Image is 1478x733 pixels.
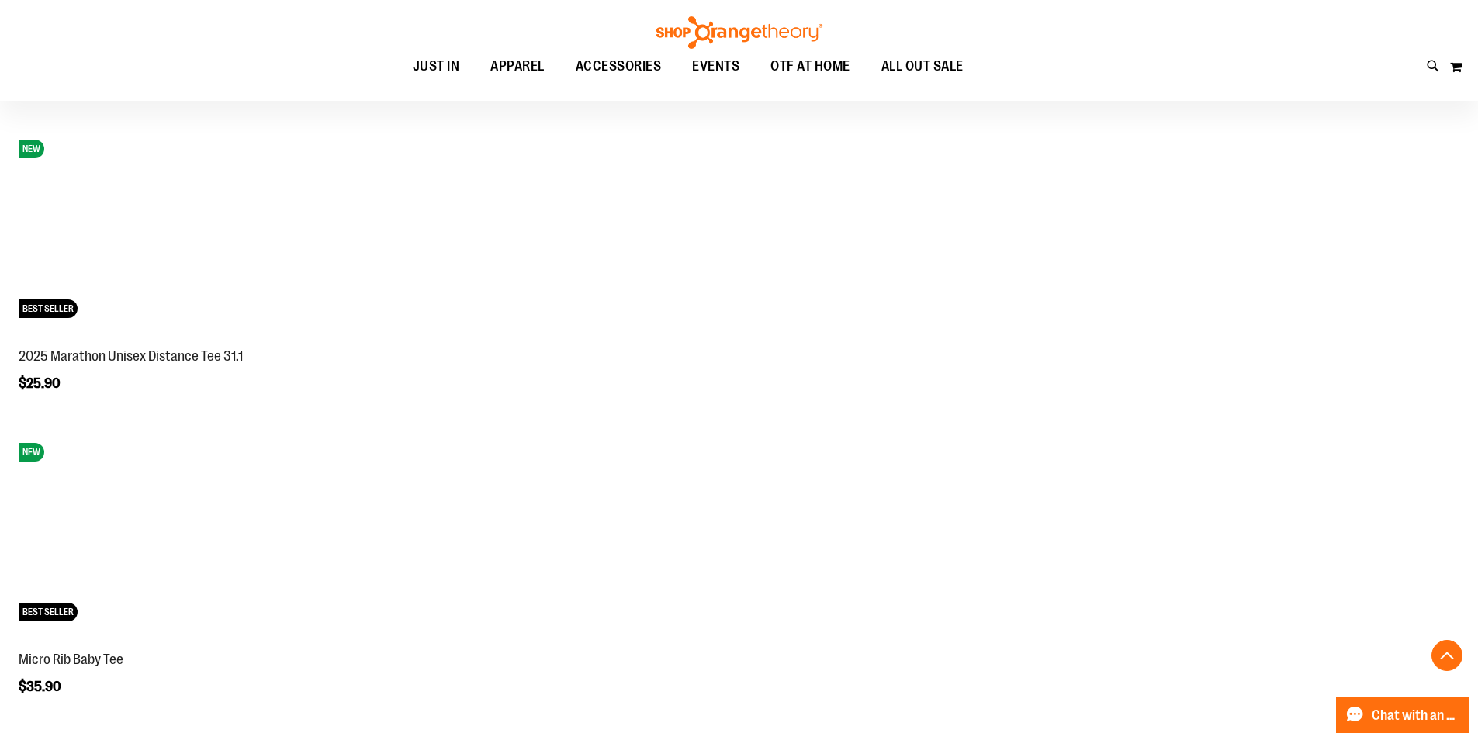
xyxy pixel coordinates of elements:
[19,634,205,647] a: Micro Rib Baby TeeNEWBEST SELLER
[770,49,850,84] span: OTF AT HOME
[19,348,243,364] a: 2025 Marathon Unisex Distance Tee 31.1
[19,652,123,667] a: Micro Rib Baby Tee
[755,49,866,85] a: OTF AT HOME
[19,299,78,318] span: BEST SELLER
[1336,697,1469,733] button: Chat with an Expert
[866,49,979,85] a: ALL OUT SALE
[475,49,560,85] a: APPAREL
[397,49,476,85] a: JUST IN
[413,49,460,84] span: JUST IN
[1372,708,1459,723] span: Chat with an Expert
[677,49,755,85] a: EVENTS
[654,16,825,49] img: Shop Orangetheory
[881,49,964,84] span: ALL OUT SALE
[19,443,44,462] span: NEW
[560,49,677,85] a: ACCESSORIES
[1431,640,1462,671] button: Back To Top
[490,49,545,84] span: APPAREL
[19,603,78,621] span: BEST SELLER
[576,49,662,84] span: ACCESSORIES
[19,679,61,694] span: $35.90
[19,140,44,158] span: NEW
[19,331,205,344] a: 2025 Marathon Unisex Distance Tee 31.1NEWBEST SELLER
[692,49,739,84] span: EVENTS
[19,375,61,391] span: $25.90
